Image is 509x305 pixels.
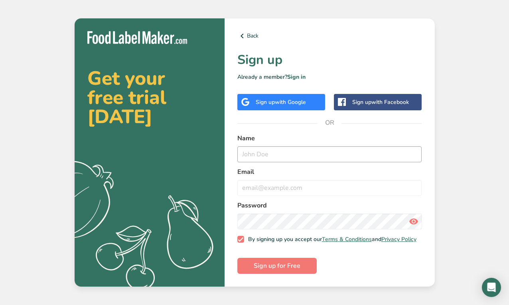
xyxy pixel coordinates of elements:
a: Back [237,31,422,41]
div: Sign up [352,98,409,106]
label: Email [237,167,422,177]
input: John Doe [237,146,422,162]
a: Terms & Conditions [322,235,372,243]
div: Open Intercom Messenger [482,278,501,297]
a: Privacy Policy [381,235,416,243]
input: email@example.com [237,180,422,196]
h1: Sign up [237,50,422,70]
span: with Facebook [371,98,409,106]
span: Sign up for Free [254,261,300,271]
p: Already a member? [237,73,422,81]
span: OR [318,111,341,135]
h2: Get your free trial [DATE] [87,69,212,126]
img: Food Label Maker [87,31,187,44]
label: Password [237,201,422,210]
button: Sign up for Free [237,258,317,274]
label: Name [237,134,422,143]
div: Sign up [256,98,306,106]
span: with Google [275,98,306,106]
a: Sign in [287,73,306,81]
span: By signing up you accept our and [244,236,416,243]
